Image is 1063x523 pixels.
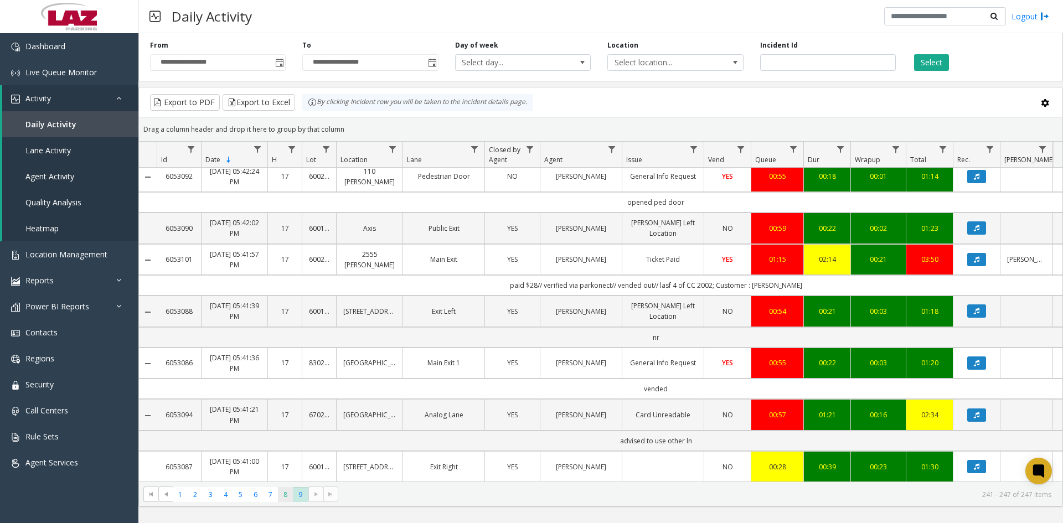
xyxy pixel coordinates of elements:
[858,254,899,265] a: 00:21
[208,456,261,477] a: [DATE] 05:41:00 PM
[163,410,194,420] a: 6053094
[547,410,615,420] a: [PERSON_NAME]
[547,254,615,265] a: [PERSON_NAME]
[224,156,233,164] span: Sortable
[205,155,220,164] span: Date
[173,487,188,502] span: Page 1
[343,306,396,317] a: [STREET_ADDRESS]
[492,410,533,420] a: YES
[139,359,157,368] a: Collapse Details
[345,490,1051,499] kendo-pager-info: 241 - 247 of 247 items
[723,224,733,233] span: NO
[758,358,797,368] div: 00:55
[913,254,946,265] a: 03:50
[25,223,59,234] span: Heatmap
[547,306,615,317] a: [PERSON_NAME]
[25,327,58,338] span: Contacts
[319,142,334,157] a: Lot Filter Menu
[2,137,138,163] a: Lane Activity
[25,119,76,130] span: Daily Activity
[188,487,203,502] span: Page 2
[11,355,20,364] img: 'icon'
[340,155,368,164] span: Location
[158,486,173,502] span: Go to the previous page
[913,358,946,368] a: 01:20
[913,223,946,234] a: 01:23
[11,251,20,260] img: 'icon'
[858,223,899,234] div: 00:02
[306,155,316,164] span: Lot
[11,433,20,442] img: 'icon'
[629,358,697,368] a: General Info Request
[11,303,20,312] img: 'icon'
[547,462,615,472] a: [PERSON_NAME]
[410,171,478,182] a: Pedestrian Door
[1004,155,1055,164] span: [PERSON_NAME]
[302,40,311,50] label: To
[273,55,285,70] span: Toggle popup
[936,142,951,157] a: Total Filter Menu
[811,171,844,182] div: 00:18
[410,223,478,234] a: Public Exit
[723,462,733,472] span: NO
[343,358,396,368] a: [GEOGRAPHIC_DATA]
[2,85,138,111] a: Activity
[184,142,199,157] a: Id Filter Menu
[858,171,899,182] div: 00:01
[811,410,844,420] a: 01:21
[811,358,844,368] div: 00:22
[250,142,265,157] a: Date Filter Menu
[758,410,797,420] div: 00:57
[858,306,899,317] a: 00:03
[275,223,295,234] a: 17
[208,353,261,374] a: [DATE] 05:41:36 PM
[626,155,642,164] span: Issue
[760,40,798,50] label: Incident Id
[913,462,946,472] a: 01:30
[858,410,899,420] div: 00:16
[25,145,71,156] span: Lane Activity
[275,358,295,368] a: 17
[758,462,797,472] a: 00:28
[139,256,157,265] a: Collapse Details
[758,223,797,234] div: 00:59
[407,155,422,164] span: Lane
[163,223,194,234] a: 6053090
[858,462,899,472] div: 00:23
[248,487,263,502] span: Page 6
[708,155,724,164] span: Vend
[11,329,20,338] img: 'icon'
[547,358,615,368] a: [PERSON_NAME]
[722,358,733,367] span: YES
[2,163,138,189] a: Agent Activity
[208,404,261,425] a: [DATE] 05:41:21 PM
[507,224,518,233] span: YES
[629,301,697,322] a: [PERSON_NAME] Left Location
[163,462,194,472] a: 6053087
[758,171,797,182] a: 00:55
[275,410,295,420] a: 17
[507,307,518,316] span: YES
[343,249,396,270] a: 2555 [PERSON_NAME]
[309,462,329,472] a: 600125
[163,171,194,182] a: 6053092
[139,411,157,420] a: Collapse Details
[492,358,533,368] a: YES
[858,358,899,368] div: 00:03
[913,306,946,317] div: 01:18
[507,172,518,181] span: NO
[278,487,293,502] span: Page 8
[711,410,744,420] a: NO
[139,120,1062,139] div: Drag a column header and drop it here to group by that column
[913,171,946,182] a: 01:14
[786,142,801,157] a: Queue Filter Menu
[983,142,998,157] a: Rec. Filter Menu
[343,410,396,420] a: [GEOGRAPHIC_DATA]
[855,155,880,164] span: Wrapup
[143,486,158,502] span: Go to the first page
[811,306,844,317] a: 00:21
